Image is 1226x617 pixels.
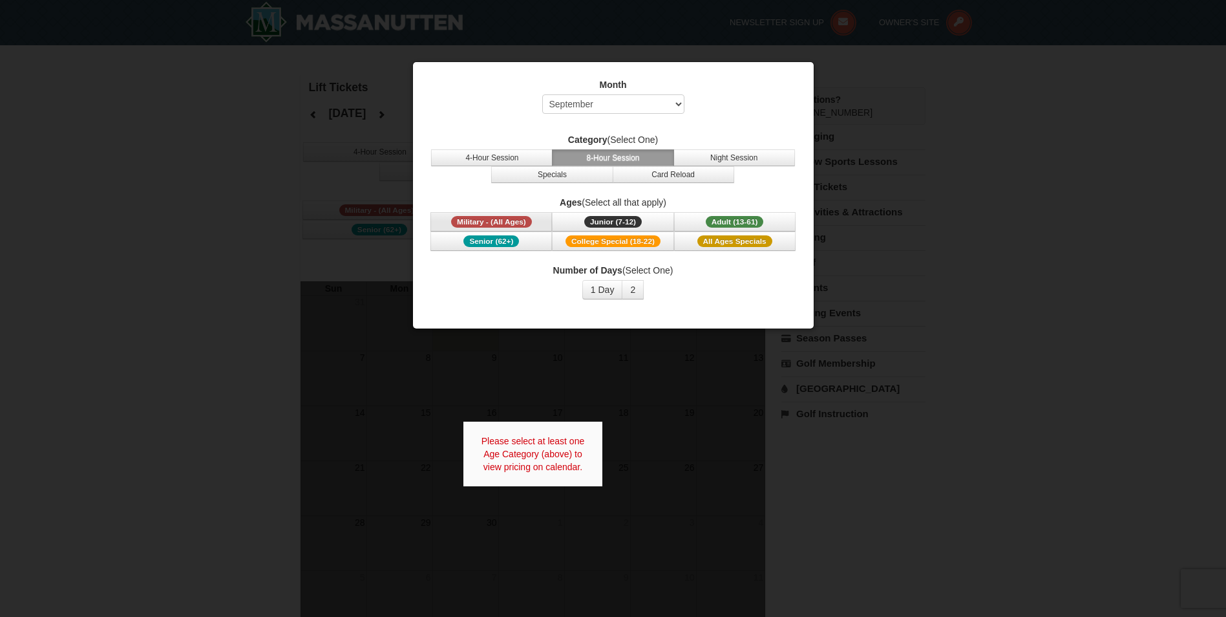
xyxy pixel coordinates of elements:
label: (Select One) [429,133,798,146]
button: 2 [622,280,644,299]
span: All Ages Specials [697,235,772,247]
span: Military - (All Ages) [451,216,532,228]
button: 1 Day [582,280,623,299]
button: Senior (62+) [430,232,552,251]
span: College Special (18-22) [565,235,661,247]
div: Please select at least one Age Category (above) to view pricing on calendar. [463,422,603,486]
button: Military - (All Ages) [430,212,552,232]
button: Night Session [673,149,795,166]
strong: Number of Days [553,265,622,276]
span: Adult (13-61) [706,216,764,228]
button: All Ages Specials [674,232,796,251]
button: 4-Hour Session [431,149,553,166]
button: Adult (13-61) [674,212,796,232]
button: 8-Hour Session [552,149,673,166]
button: Card Reload [613,166,734,183]
button: Specials [491,166,613,183]
span: Junior (7-12) [584,216,642,228]
strong: Ages [560,197,582,208]
button: College Special (18-22) [552,232,673,251]
label: (Select all that apply) [429,196,798,209]
button: Junior (7-12) [552,212,673,232]
label: (Select One) [429,264,798,277]
span: Senior (62+) [463,235,519,247]
strong: Category [568,135,608,145]
strong: Month [600,80,627,90]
